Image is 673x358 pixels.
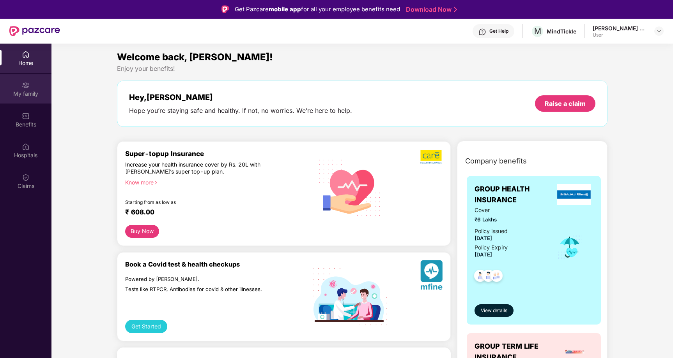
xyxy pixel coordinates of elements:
[22,51,30,58] img: svg+xml;base64,PHN2ZyBpZD0iSG9tZSIgeG1sbnM9Imh0dHA6Ly93d3cudzMub3JnLzIwMDAvc3ZnIiB3aWR0aD0iMjAiIG...
[534,26,541,36] span: M
[125,208,303,217] div: ₹ 608.00
[22,112,30,120] img: svg+xml;base64,PHN2ZyBpZD0iQmVuZWZpdHMiIHhtbG5zPSJodHRwOi8vd3d3LnczLm9yZy8yMDAwL3N2ZyIgd2lkdGg9Ij...
[475,184,555,206] span: GROUP HEALTH INSURANCE
[656,28,662,34] img: svg+xml;base64,PHN2ZyBpZD0iRHJvcGRvd24tMzJ4MzIiIHhtbG5zPSJodHRwOi8vd3d3LnczLm9yZy8yMDAwL3N2ZyIgd2...
[593,25,647,32] div: [PERSON_NAME] Date
[117,65,608,73] div: Enjoy your benefits!
[479,267,498,286] img: svg+xml;base64,PHN2ZyB4bWxucz0iaHR0cDovL3d3dy53My5vcmcvMjAwMC9zdmciIHdpZHRoPSI0OC45NDMiIGhlaWdodD...
[475,216,547,224] span: ₹6 Lakhs
[125,199,277,205] div: Starting from as low as
[547,28,576,35] div: MindTickle
[593,32,647,38] div: User
[154,181,158,185] span: right
[406,5,455,14] a: Download Now
[22,174,30,181] img: svg+xml;base64,PHN2ZyBpZD0iQ2xhaW0iIHhtbG5zPSJodHRwOi8vd3d3LnczLm9yZy8yMDAwL3N2ZyIgd2lkdGg9IjIwIi...
[129,107,352,115] div: Hope you’re staying safe and healthy. If not, no worries. We’re here to help.
[478,28,486,36] img: svg+xml;base64,PHN2ZyBpZD0iSGVscC0zMngzMiIgeG1sbnM9Imh0dHA6Ly93d3cudzMub3JnLzIwMDAvc3ZnIiB3aWR0aD...
[481,307,507,314] span: View details
[489,28,508,34] div: Get Help
[22,81,30,89] img: svg+xml;base64,PHN2ZyB3aWR0aD0iMjAiIGhlaWdodD0iMjAiIHZpZXdCb3g9IjAgMCAyMCAyMCIgZmlsbD0ibm9uZSIgeG...
[420,260,443,293] img: svg+xml;base64,PHN2ZyB4bWxucz0iaHR0cDovL3d3dy53My5vcmcvMjAwMC9zdmciIHhtbG5zOnhsaW5rPSJodHRwOi8vd3...
[125,320,167,333] button: Get Started
[117,51,273,63] span: Welcome back, [PERSON_NAME]!
[235,5,400,14] div: Get Pazcare for all your employee benefits need
[557,234,583,260] img: icon
[125,149,310,158] div: Super-topup Insurance
[221,5,229,13] img: Logo
[125,179,306,184] div: Know more
[545,99,586,108] div: Raise a claim
[454,5,457,14] img: Stroke
[475,235,492,241] span: [DATE]
[475,206,547,214] span: Cover
[125,276,277,283] div: Powered by [PERSON_NAME].
[129,93,352,102] div: Hey, [PERSON_NAME]
[9,26,60,36] img: New Pazcare Logo
[475,251,492,258] span: [DATE]
[125,161,277,175] div: Increase your health insurance cover by Rs. 20L with [PERSON_NAME]’s super top-up plan.
[475,304,514,317] button: View details
[471,267,490,286] img: svg+xml;base64,PHN2ZyB4bWxucz0iaHR0cDovL3d3dy53My5vcmcvMjAwMC9zdmciIHdpZHRoPSI0OC45NDMiIGhlaWdodD...
[475,227,508,235] div: Policy issued
[475,243,508,252] div: Policy Expiry
[125,286,277,293] div: Tests like RTPCR, Antibodies for covid & other illnesses.
[465,156,527,167] span: Company benefits
[313,149,387,225] img: svg+xml;base64,PHN2ZyB4bWxucz0iaHR0cDovL3d3dy53My5vcmcvMjAwMC9zdmciIHhtbG5zOnhsaW5rPSJodHRwOi8vd3...
[420,149,443,164] img: b5dec4f62d2307b9de63beb79f102df3.png
[313,268,387,325] img: svg+xml;base64,PHN2ZyB4bWxucz0iaHR0cDovL3d3dy53My5vcmcvMjAwMC9zdmciIHdpZHRoPSIxOTIiIGhlaWdodD0iMT...
[269,5,301,13] strong: mobile app
[125,260,310,268] div: Book a Covid test & health checkups
[125,225,159,238] button: Buy Now
[557,184,591,205] img: insurerLogo
[22,143,30,151] img: svg+xml;base64,PHN2ZyBpZD0iSG9zcGl0YWxzIiB4bWxucz0iaHR0cDovL3d3dy53My5vcmcvMjAwMC9zdmciIHdpZHRoPS...
[487,267,506,286] img: svg+xml;base64,PHN2ZyB4bWxucz0iaHR0cDovL3d3dy53My5vcmcvMjAwMC9zdmciIHdpZHRoPSI0OC45NDMiIGhlaWdodD...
